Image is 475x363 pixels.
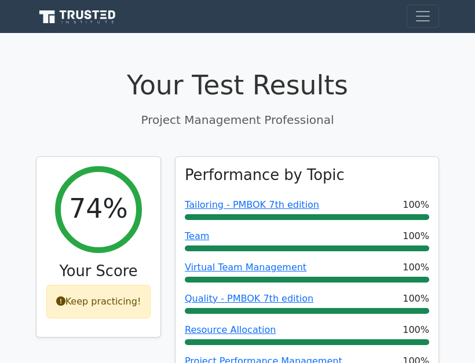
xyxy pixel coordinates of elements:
[403,261,429,274] span: 100%
[403,292,429,306] span: 100%
[403,229,429,243] span: 100%
[36,111,439,129] p: Project Management Professional
[407,5,439,28] button: Toggle navigation
[185,293,313,304] a: Quality - PMBOK 7th edition
[185,230,209,241] a: Team
[65,296,141,307] font: Keep practicing!
[69,193,128,225] h2: 74%
[185,199,319,210] a: Tailoring - PMBOK 7th edition
[185,166,345,184] h3: Performance by Topic
[403,323,429,337] span: 100%
[36,70,439,102] h1: Your Test Results
[185,324,276,335] a: Resource Allocation
[46,262,151,280] h3: Your Score
[185,262,306,273] a: Virtual Team Management
[403,198,429,212] span: 100%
